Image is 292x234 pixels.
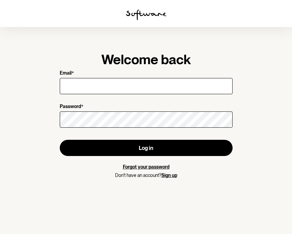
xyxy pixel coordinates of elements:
a: Sign up [161,173,177,178]
button: Log in [60,140,233,156]
a: Forgot your password [123,164,169,170]
img: software logo [126,9,166,20]
p: Email [60,70,72,77]
p: Don't have an account? [60,173,233,178]
h1: Welcome back [60,51,233,68]
p: Password [60,104,81,110]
